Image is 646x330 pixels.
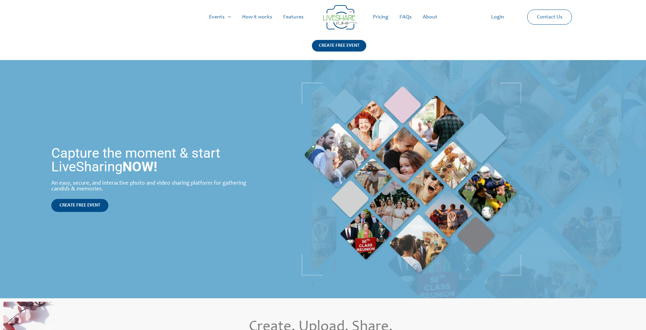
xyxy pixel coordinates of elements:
[531,10,568,24] a: Contact Us
[301,82,522,276] img: Live Photobooth
[237,6,278,28] a: How it works
[51,181,258,192] div: An easy, secure, and interactive photo and video sharing platform for gathering candids & memories.
[122,159,157,175] strong: NOW!
[278,6,309,28] a: Features
[417,6,443,28] a: About
[367,6,394,28] a: Pricing
[486,6,510,28] a: Login
[323,5,357,30] img: LiveShare logo - Capture & Share Event Memories
[203,6,237,28] a: Events
[51,146,258,174] h1: Capture the moment & start LiveSharing
[51,199,108,212] a: CREATE FREE EVENT
[60,203,100,208] span: CREATE FREE EVENT
[394,6,417,28] a: FAQs
[312,40,366,52] div: CREATE FREE EVENT
[12,6,634,28] nav: Site Navigation
[312,40,366,60] a: CREATE FREE EVENT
